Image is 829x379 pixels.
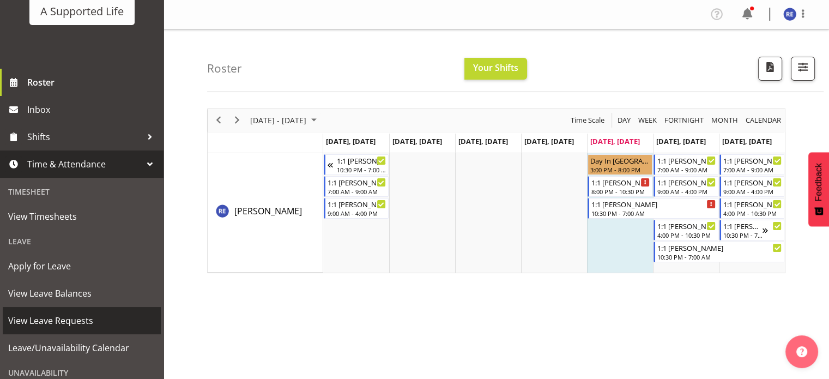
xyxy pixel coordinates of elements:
span: Inbox [27,101,158,118]
a: Apply for Leave [3,252,161,280]
button: Your Shifts [464,58,527,80]
button: Time Scale [569,113,607,127]
td: Roby Emmanuel resource [208,153,323,273]
div: Roby Emmanuel"s event - 1:1 Paul Begin From Sunday, October 5, 2025 at 9:00:00 AM GMT+13:00 Ends ... [719,176,784,197]
div: 1:1 [PERSON_NAME] [723,155,782,166]
div: 1:1 [PERSON_NAME] [328,198,386,209]
span: Fortnight [663,113,705,127]
div: 9:00 AM - 4:00 PM [657,187,716,196]
div: Roby Emmanuel"s event - 1:1 Paul Begin From Sunday, October 5, 2025 at 4:00:00 PM GMT+13:00 Ends ... [719,198,784,219]
span: Month [710,113,739,127]
span: Leave/Unavailability Calendar [8,340,155,356]
div: 1:1 [PERSON_NAME] [337,155,386,166]
a: [PERSON_NAME] [234,204,302,218]
div: 9:00 AM - 4:00 PM [328,209,386,218]
div: 1:1 [PERSON_NAME] [657,155,716,166]
button: Feedback - Show survey [808,152,829,226]
div: 7:00 AM - 9:00 AM [657,165,716,174]
div: 3:00 PM - 8:00 PM [590,165,650,174]
div: Roby Emmanuel"s event - 1:1 Paul Begin From Saturday, October 4, 2025 at 10:30:00 PM GMT+13:00 En... [653,242,784,262]
div: 1:1 [PERSON_NAME] [657,177,716,188]
button: Filter Shifts [791,57,815,81]
button: Timeline Day [616,113,633,127]
span: [DATE], [DATE] [326,136,376,146]
span: [DATE], [DATE] [722,136,772,146]
span: View Leave Balances [8,285,155,302]
img: help-xxl-2.png [796,346,807,357]
div: Roby Emmanuel"s event - 1:1 Paul Begin From Friday, October 3, 2025 at 8:00:00 PM GMT+13:00 Ends ... [588,176,652,197]
div: 10:30 PM - 7:00 AM [657,252,782,261]
div: Leave [3,230,161,252]
span: Apply for Leave [8,258,155,274]
table: Timeline Week of October 3, 2025 [323,153,785,273]
div: Day In [GEOGRAPHIC_DATA] [590,155,650,166]
div: 1:1 [PERSON_NAME] [591,198,716,209]
button: Download a PDF of the roster according to the set date range. [758,57,782,81]
div: Roby Emmanuel"s event - 1:1 Paul Begin From Sunday, October 5, 2025 at 10:30:00 PM GMT+13:00 Ends... [719,220,784,240]
div: 1:1 [PERSON_NAME] [723,198,782,209]
div: 10:30 PM - 7:00 AM [723,231,763,239]
div: 1:1 [PERSON_NAME] [657,220,716,231]
div: Timeline Week of October 3, 2025 [207,109,785,273]
span: [DATE], [DATE] [590,136,640,146]
span: [DATE], [DATE] [656,136,706,146]
div: Roby Emmanuel"s event - Day In Lieu Begin From Friday, October 3, 2025 at 3:00:00 PM GMT+13:00 En... [588,154,652,175]
div: 1:1 [PERSON_NAME] [328,177,386,188]
button: October 2025 [249,113,322,127]
div: Roby Emmanuel"s event - 1:1 Paul Begin From Sunday, September 28, 2025 at 10:30:00 PM GMT+13:00 E... [324,154,389,175]
button: Next [230,113,245,127]
div: 10:30 PM - 7:00 AM [591,209,716,218]
button: Month [744,113,783,127]
span: [DATE], [DATE] [458,136,508,146]
div: Roby Emmanuel"s event - 1:1 Paul Begin From Saturday, October 4, 2025 at 7:00:00 AM GMT+13:00 End... [653,154,718,175]
div: 10:30 PM - 7:00 AM [337,165,386,174]
span: Feedback [814,163,824,201]
div: Roby Emmanuel"s event - 1:1 Paul Begin From Monday, September 29, 2025 at 7:00:00 AM GMT+13:00 En... [324,176,389,197]
div: 1:1 [PERSON_NAME] [657,242,782,253]
a: View Leave Requests [3,307,161,334]
span: Time & Attendance [27,156,142,172]
img: roby-emmanuel9769.jpg [783,8,796,21]
span: Day [616,113,632,127]
div: Timesheet [3,181,161,203]
span: Roster [27,74,158,91]
div: Sep 29 - Oct 05, 2025 [246,109,323,132]
button: Fortnight [663,113,706,127]
span: [DATE], [DATE] [392,136,442,146]
div: 1:1 [PERSON_NAME] [591,177,650,188]
div: 8:00 PM - 10:30 PM [591,187,650,196]
div: 7:00 AM - 9:00 AM [723,165,782,174]
div: A Supported Life [40,3,124,20]
span: [PERSON_NAME] [234,205,302,217]
span: [DATE] - [DATE] [249,113,307,127]
a: Leave/Unavailability Calendar [3,334,161,362]
span: Time Scale [570,113,606,127]
div: previous period [209,109,228,132]
span: calendar [745,113,782,127]
h4: Roster [207,62,242,75]
div: Roby Emmanuel"s event - 1:1 Paul Begin From Sunday, October 5, 2025 at 7:00:00 AM GMT+13:00 Ends ... [719,154,784,175]
span: Your Shifts [473,62,518,74]
div: Roby Emmanuel"s event - 1:1 Paul Begin From Friday, October 3, 2025 at 10:30:00 PM GMT+13:00 Ends... [588,198,718,219]
div: Roby Emmanuel"s event - 1:1 Paul Begin From Saturday, October 4, 2025 at 4:00:00 PM GMT+13:00 End... [653,220,718,240]
a: View Leave Balances [3,280,161,307]
div: 1:1 [PERSON_NAME] [723,220,763,231]
a: View Timesheets [3,203,161,230]
div: 7:00 AM - 9:00 AM [328,187,386,196]
span: [DATE], [DATE] [524,136,574,146]
span: View Timesheets [8,208,155,225]
div: 4:00 PM - 10:30 PM [723,209,782,218]
span: Shifts [27,129,142,145]
div: Roby Emmanuel"s event - 1:1 Paul Begin From Monday, September 29, 2025 at 9:00:00 AM GMT+13:00 En... [324,198,389,219]
div: 4:00 PM - 10:30 PM [657,231,716,239]
div: 9:00 AM - 4:00 PM [723,187,782,196]
button: Timeline Week [637,113,659,127]
div: 1:1 [PERSON_NAME] [723,177,782,188]
button: Timeline Month [710,113,740,127]
button: Previous [211,113,226,127]
span: View Leave Requests [8,312,155,329]
span: Week [637,113,658,127]
div: Roby Emmanuel"s event - 1:1 Paul Begin From Saturday, October 4, 2025 at 9:00:00 AM GMT+13:00 End... [653,176,718,197]
div: next period [228,109,246,132]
